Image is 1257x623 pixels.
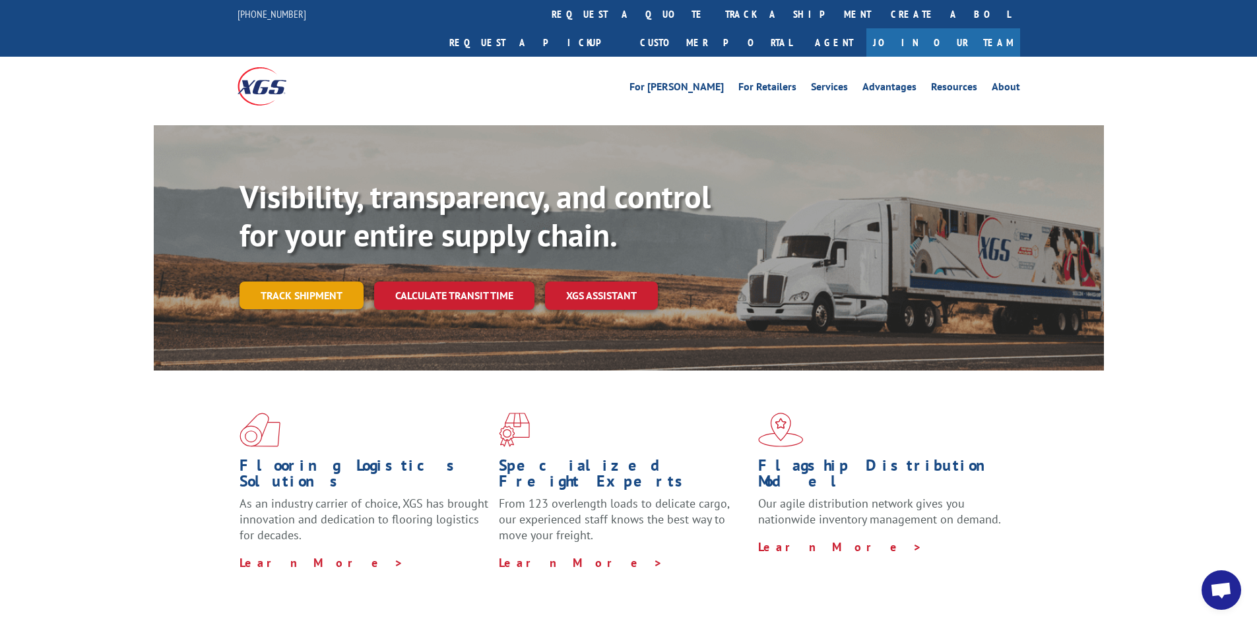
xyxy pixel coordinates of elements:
span: As an industry carrier of choice, XGS has brought innovation and dedication to flooring logistics... [240,496,488,543]
a: [PHONE_NUMBER] [238,7,306,20]
a: Customer Portal [630,28,802,57]
a: Services [811,82,848,96]
h1: Flagship Distribution Model [758,458,1008,496]
h1: Specialized Freight Experts [499,458,748,496]
a: For [PERSON_NAME] [629,82,724,96]
a: Learn More > [758,539,922,554]
a: Learn More > [240,555,404,570]
p: From 123 overlength loads to delicate cargo, our experienced staff knows the best way to move you... [499,496,748,554]
b: Visibility, transparency, and control for your entire supply chain. [240,176,711,255]
img: xgs-icon-focused-on-flooring-red [499,413,530,447]
a: Calculate transit time [374,282,534,310]
span: Our agile distribution network gives you nationwide inventory management on demand. [758,496,1001,527]
a: Advantages [862,82,917,96]
img: xgs-icon-flagship-distribution-model-red [758,413,804,447]
a: Agent [802,28,866,57]
a: Learn More > [499,555,663,570]
img: xgs-icon-total-supply-chain-intelligence-red [240,413,280,447]
a: For Retailers [738,82,796,96]
a: Open chat [1202,570,1241,610]
a: About [992,82,1020,96]
a: Join Our Team [866,28,1020,57]
h1: Flooring Logistics Solutions [240,458,489,496]
a: Request a pickup [439,28,630,57]
a: Resources [931,82,977,96]
a: XGS ASSISTANT [545,282,658,310]
a: Track shipment [240,282,364,309]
